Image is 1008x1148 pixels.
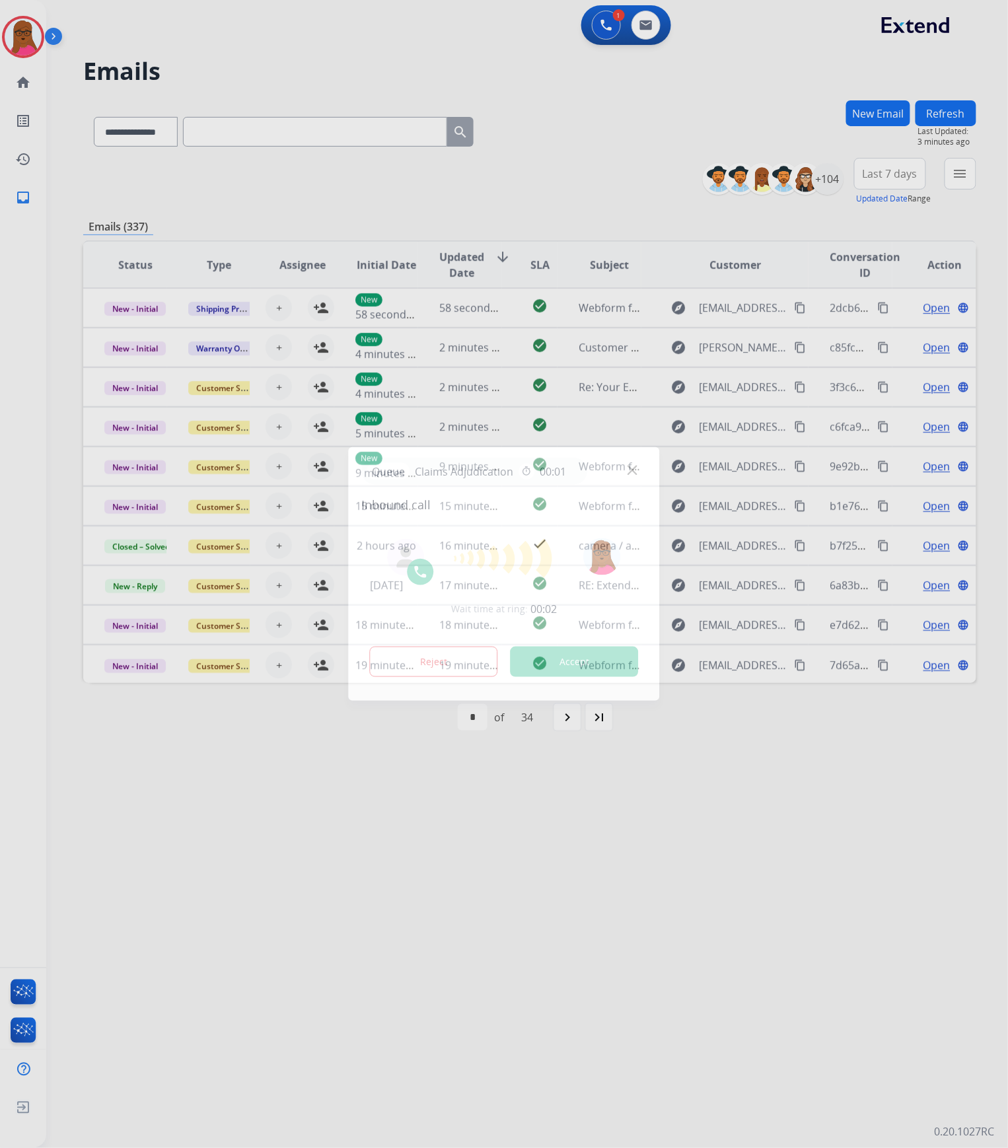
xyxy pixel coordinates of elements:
[511,647,639,677] button: Accept
[451,602,528,616] span: Wait time at ring:
[396,547,417,568] img: agent-avatar
[628,466,637,476] img: close-button
[410,464,519,480] span: Claims Adjudication
[413,564,429,580] img: call-icon
[583,538,620,575] img: avatar
[935,1124,995,1140] p: 0.20.1027RC
[362,495,647,514] span: Inbound call
[540,464,567,480] span: 00:01
[522,466,532,477] mat-icon: timer
[530,601,557,617] span: 00:02
[370,647,498,677] button: Reject
[367,463,410,480] p: Queue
